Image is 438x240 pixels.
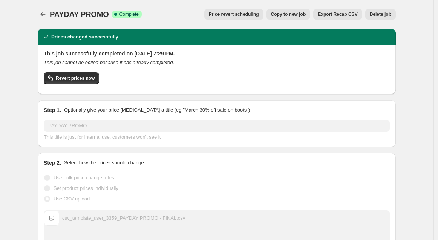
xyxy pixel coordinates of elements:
h2: Step 1. [44,106,61,114]
button: Price change jobs [38,9,48,20]
button: Copy to new job [266,9,311,20]
h2: Prices changed successfully [51,33,118,41]
span: Export Recap CSV [318,11,357,17]
span: Delete job [370,11,391,17]
button: Revert prices now [44,72,99,84]
i: This job cannot be edited because it has already completed. [44,60,174,65]
span: Revert prices now [56,75,95,81]
button: Export Recap CSV [313,9,362,20]
p: Select how the prices should change [64,159,144,167]
h2: Step 2. [44,159,61,167]
div: csv_template_user_3359_PAYDAY PROMO - FINAL.csv [62,214,185,222]
span: PAYDAY PROMO [50,10,109,18]
span: Price revert scheduling [209,11,259,17]
span: Set product prices individually [54,185,118,191]
span: This title is just for internal use, customers won't see it [44,134,161,140]
span: Complete [119,11,139,17]
span: Copy to new job [271,11,306,17]
span: Use CSV upload [54,196,90,202]
span: Use bulk price change rules [54,175,114,180]
button: Delete job [365,9,396,20]
h2: This job successfully completed on [DATE] 7:29 PM. [44,50,390,57]
p: Optionally give your price [MEDICAL_DATA] a title (eg "March 30% off sale on boots") [64,106,250,114]
button: Price revert scheduling [204,9,263,20]
input: 30% off holiday sale [44,120,390,132]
